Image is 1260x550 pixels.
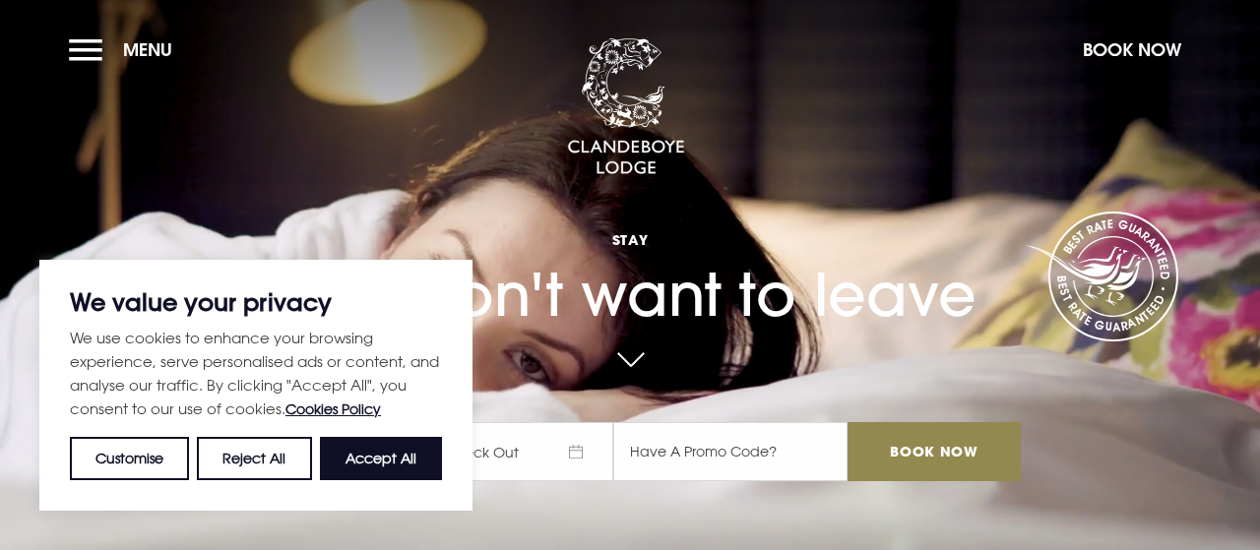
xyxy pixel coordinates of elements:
[70,290,442,314] p: We value your privacy
[39,260,472,511] div: We value your privacy
[320,437,442,480] button: Accept All
[239,230,1021,249] span: Stay
[1073,29,1191,71] button: Book Now
[70,437,189,480] button: Customise
[70,326,442,421] p: We use cookies to enhance your browsing experience, serve personalised ads or content, and analys...
[285,400,381,417] a: Cookies Policy
[426,422,613,481] span: Check Out
[613,422,848,481] input: Have A Promo Code?
[567,38,685,176] img: Clandeboye Lodge
[848,422,1021,481] input: Book Now
[239,194,1021,330] h1: You won't want to leave
[69,29,182,71] button: Menu
[123,38,172,61] span: Menu
[197,437,311,480] button: Reject All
